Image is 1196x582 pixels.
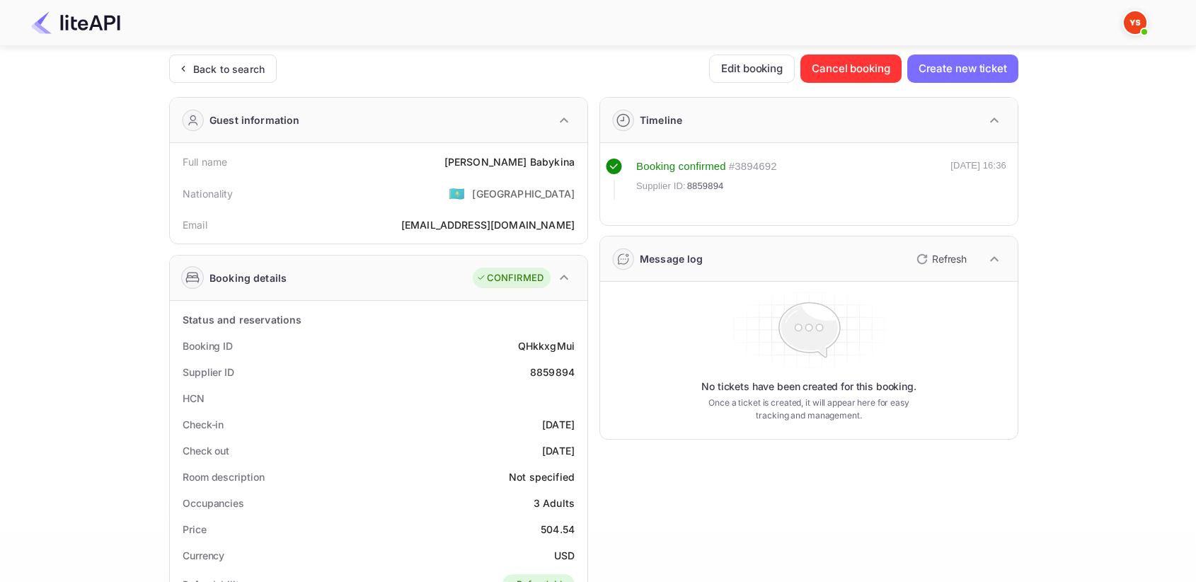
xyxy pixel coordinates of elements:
div: CONFIRMED [476,271,544,285]
div: [DATE] [542,443,575,458]
div: HCN [183,391,205,406]
button: Cancel booking [800,55,902,83]
div: Guest information [209,113,300,127]
div: Timeline [640,113,682,127]
div: Full name [183,154,227,169]
div: 504.54 [541,522,575,537]
button: Create new ticket [907,55,1018,83]
div: Booking details [209,270,287,285]
div: [DATE] [542,417,575,432]
div: Booking ID [183,338,233,353]
div: [DATE] 16:36 [950,159,1006,200]
div: Message log [640,251,703,266]
button: Refresh [908,248,972,270]
div: Email [183,217,207,232]
span: 8859894 [687,179,724,193]
div: Booking confirmed [636,159,726,175]
div: 8859894 [530,365,575,380]
div: [GEOGRAPHIC_DATA] [472,186,575,201]
img: LiteAPI Logo [31,11,120,34]
p: No tickets have been created for this booking. [701,380,916,394]
div: Check out [183,443,229,458]
div: Room description [183,469,264,484]
div: Currency [183,548,224,563]
span: United States [449,181,465,206]
div: USD [554,548,575,563]
button: Edit booking [709,55,795,83]
div: Not specified [509,469,575,484]
div: Check-in [183,417,224,432]
span: Supplier ID: [636,179,686,193]
p: Refresh [932,251,967,266]
div: Back to search [193,62,265,76]
div: QHkkxgMui [518,338,575,353]
div: Status and reservations [183,312,301,327]
img: Yandex Support [1124,11,1146,34]
div: Supplier ID [183,365,234,380]
div: 3 Adults [534,496,575,510]
div: # 3894692 [729,159,777,175]
div: Nationality [183,186,234,201]
p: Once a ticket is created, it will appear here for easy tracking and management. [697,396,921,422]
div: [EMAIL_ADDRESS][DOMAIN_NAME] [401,217,575,232]
div: Price [183,522,207,537]
div: Occupancies [183,496,244,510]
div: [PERSON_NAME] Babykina [444,154,575,169]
